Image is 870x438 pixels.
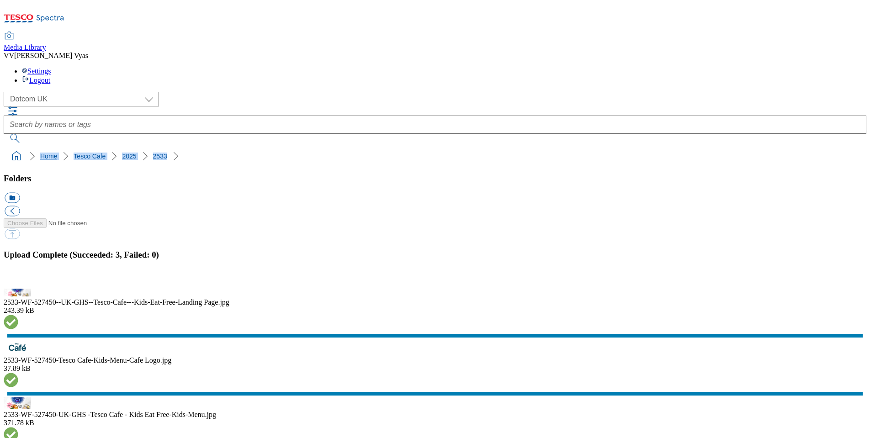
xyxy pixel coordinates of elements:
nav: breadcrumb [4,148,866,165]
div: 371.78 kB [4,419,866,427]
a: 2025 [122,153,136,160]
a: Tesco Cafe [74,153,106,160]
div: 2533-WF-527450-Tesco Cafe-Kids-Menu-Cafe Logo.jpg [4,356,866,364]
span: [PERSON_NAME] Vyas [14,52,88,59]
div: 2533-WF-527450--UK-GHS--Tesco-Cafe---Kids-Eat-Free-Landing Page.jpg [4,298,866,306]
a: Home [40,153,57,160]
a: Logout [22,76,50,84]
h3: Upload Complete (Succeeded: 3, Failed: 0) [4,250,866,260]
div: 2533-WF-527450-UK-GHS -Tesco Cafe - Kids Eat Free-Kids-Menu.jpg [4,411,866,419]
a: Media Library [4,32,46,52]
img: preview [4,339,31,355]
div: 243.39 kB [4,306,866,315]
span: VV [4,52,14,59]
a: 2533 [153,153,167,160]
a: home [9,149,24,164]
img: preview [4,397,31,408]
div: 37.89 kB [4,364,866,373]
input: Search by names or tags [4,116,866,134]
h3: Folders [4,174,866,184]
a: Settings [22,67,51,75]
span: Media Library [4,43,46,51]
